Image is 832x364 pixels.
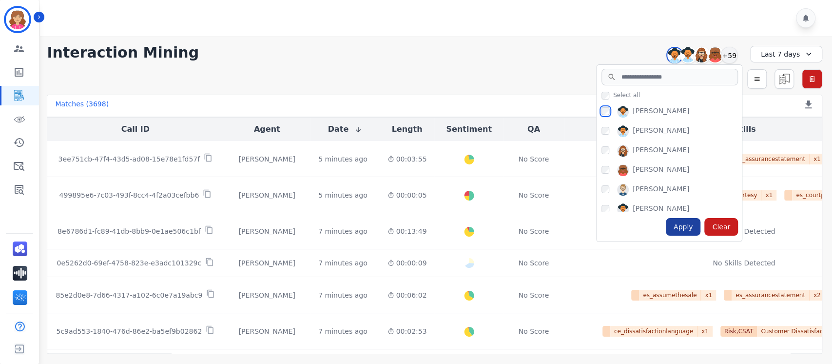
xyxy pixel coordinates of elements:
[633,106,689,118] div: [PERSON_NAME]
[231,190,303,200] div: [PERSON_NAME]
[318,290,368,300] div: 7 minutes ago
[57,258,202,268] p: 0e5262d0-69ef-4758-823e-e3adc101329c
[732,290,810,301] span: es_assurancestatement
[697,326,713,337] span: x 1
[639,290,701,301] span: es_assumethesale
[666,218,701,236] div: Apply
[633,145,689,157] div: [PERSON_NAME]
[720,326,757,337] span: Risk,CSAT
[231,154,303,164] div: [PERSON_NAME]
[732,154,810,164] span: es_assurancestatement
[387,154,427,164] div: 00:03:55
[318,190,368,200] div: 5 minutes ago
[701,290,716,301] span: x 1
[47,44,199,61] h1: Interaction Mining
[610,326,697,337] span: ce_dissatisfactionlanguage
[57,326,202,336] p: 5c9ad553-1840-476d-86e2-ba5ef9b02862
[633,125,689,137] div: [PERSON_NAME]
[633,203,689,215] div: [PERSON_NAME]
[761,190,776,201] span: x 1
[613,91,640,99] span: Select all
[231,258,303,268] div: [PERSON_NAME]
[254,123,280,135] button: Agent
[387,326,427,336] div: 00:02:53
[231,290,303,300] div: [PERSON_NAME]
[6,8,29,31] img: Bordered avatar
[59,190,199,200] p: 499895e6-7c03-493f-8cc4-4f2a03cefbb6
[750,46,822,62] div: Last 7 days
[810,154,825,164] span: x 1
[56,290,202,300] p: 85e2d0e8-7d66-4317-a102-6c0e7a19abc9
[713,258,775,268] div: No Skills Detected
[328,123,363,135] button: Date
[121,123,150,135] button: Call ID
[318,154,368,164] div: 5 minutes ago
[633,164,689,176] div: [PERSON_NAME]
[387,190,427,200] div: 00:00:05
[446,123,491,135] button: Sentiment
[519,258,549,268] div: No Score
[633,184,689,196] div: [PERSON_NAME]
[519,290,549,300] div: No Score
[519,226,549,236] div: No Score
[810,290,825,301] span: x 2
[318,258,368,268] div: 7 minutes ago
[392,123,423,135] button: Length
[519,190,549,200] div: No Score
[387,290,427,300] div: 00:06:02
[713,226,775,236] div: No Skills Detected
[318,226,368,236] div: 7 minutes ago
[387,258,427,268] div: 00:00:09
[55,99,109,113] div: Matches ( 3698 )
[721,47,737,63] div: +59
[387,226,427,236] div: 00:13:49
[727,190,762,201] span: Courtesy
[231,226,303,236] div: [PERSON_NAME]
[58,154,200,164] p: 3ee751cb-47f4-43d5-ad08-15e78e1fd57f
[231,326,303,336] div: [PERSON_NAME]
[732,123,755,135] button: Skills
[527,123,540,135] button: QA
[519,326,549,336] div: No Score
[58,226,201,236] p: 8e6786d1-fc89-41db-8bb9-0e1ae506c1bf
[519,154,549,164] div: No Score
[318,326,368,336] div: 7 minutes ago
[704,218,738,236] div: Clear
